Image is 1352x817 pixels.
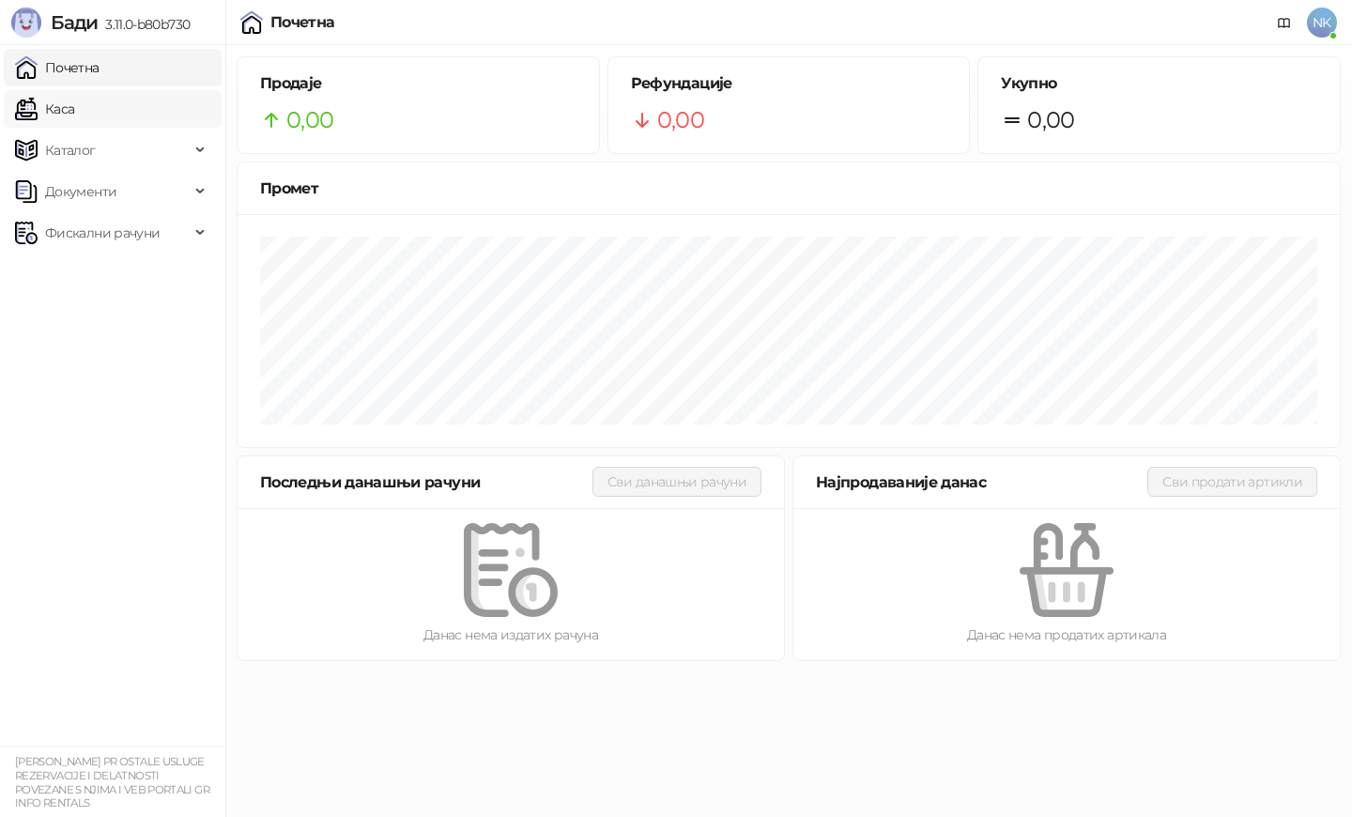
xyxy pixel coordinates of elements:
small: [PERSON_NAME] PR OSTALE USLUGE REZERVACIJE I DELATNOSTI POVEZANE S NJIMA I VEB PORTALI GR INFO RE... [15,755,209,809]
div: Данас нема продатих артикала [823,624,1310,645]
h5: Рефундације [631,72,947,95]
h5: Продаје [260,72,576,95]
div: Последњи данашњи рачуни [260,470,592,494]
span: 0,00 [1027,102,1074,138]
div: Почетна [270,15,335,30]
div: Данас нема издатих рачуна [268,624,754,645]
span: NK [1307,8,1337,38]
span: 3.11.0-b80b730 [98,16,190,33]
span: 0,00 [286,102,333,138]
button: Сви данашњи рачуни [592,467,761,497]
a: Почетна [15,49,100,86]
span: Фискални рачуни [45,214,160,252]
span: Каталог [45,131,96,169]
div: Промет [260,177,1317,200]
a: Документација [1269,8,1299,38]
img: Logo [11,8,41,38]
span: Документи [45,173,116,210]
a: Каса [15,90,74,128]
div: Најпродаваније данас [816,470,1147,494]
span: 0,00 [657,102,704,138]
h5: Укупно [1001,72,1317,95]
span: Бади [51,11,98,34]
button: Сви продати артикли [1147,467,1317,497]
